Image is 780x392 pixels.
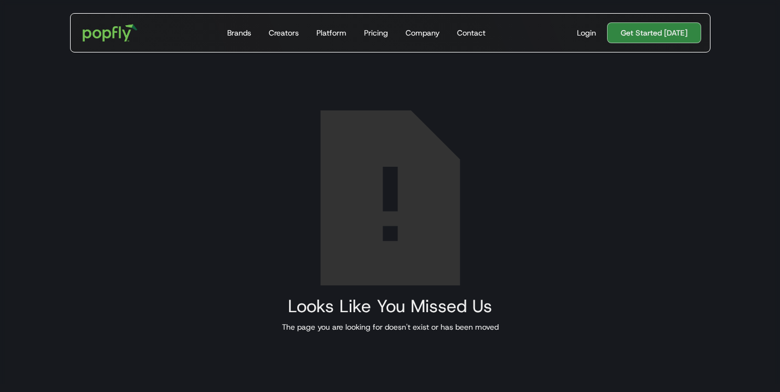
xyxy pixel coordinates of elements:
a: home [75,16,146,49]
a: Pricing [360,14,392,52]
a: Brands [223,14,256,52]
div: Creators [269,27,299,38]
a: Login [573,27,600,38]
div: Brands [227,27,251,38]
a: Company [401,14,444,52]
a: Contact [453,14,490,52]
div: The page you are looking for doesn't exist or has been moved [282,321,499,332]
a: Get Started [DATE] [607,22,701,43]
div: Company [406,27,440,38]
a: Platform [312,14,351,52]
div: Login [577,27,596,38]
div: Pricing [364,27,388,38]
h2: Looks Like You Missed Us [282,296,499,316]
a: Creators [264,14,303,52]
div: Platform [316,27,346,38]
div: Contact [457,27,486,38]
